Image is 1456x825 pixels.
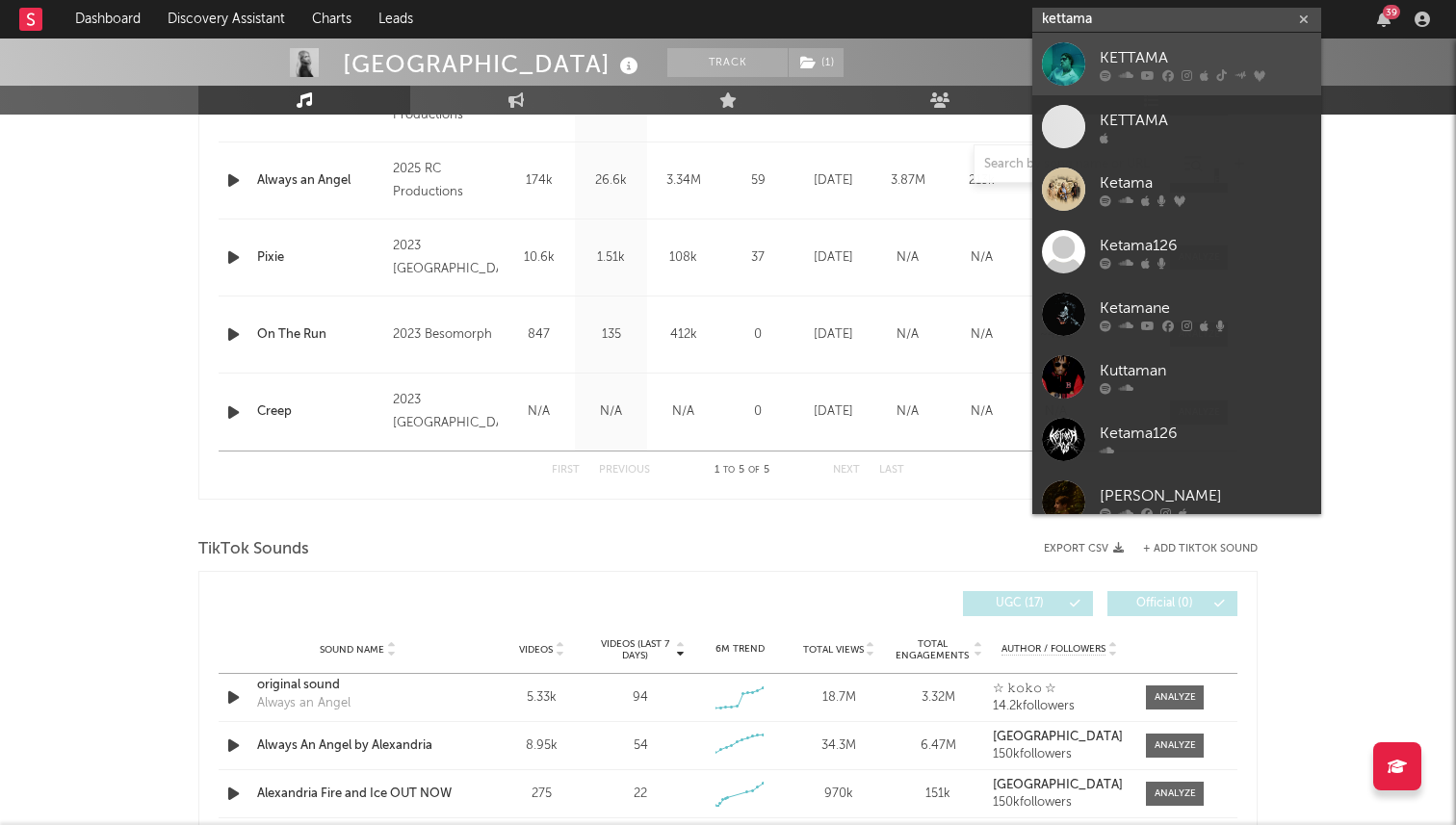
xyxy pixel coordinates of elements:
[1100,109,1312,132] div: KETTAMA
[507,248,570,268] div: 10.6k
[667,48,788,77] button: Track
[580,325,642,345] div: 135
[1032,471,1321,533] a: [PERSON_NAME]
[723,466,735,475] span: to
[1100,296,1312,320] div: Ketamane
[879,465,904,476] button: Last
[975,598,1064,609] span: UGC ( 17 )
[963,591,1093,616] button: UGC(17)
[652,402,715,422] div: N/A
[875,325,940,345] div: N/A
[1383,5,1400,19] div: 39
[1024,248,1088,268] div: N/A
[257,248,383,268] a: Pixie
[1024,402,1088,422] div: N/A
[1032,95,1321,158] a: KETTAMA
[1032,33,1321,95] a: KETTAMA
[993,731,1127,744] a: [GEOGRAPHIC_DATA]
[497,785,586,804] div: 275
[599,465,650,476] button: Previous
[1100,422,1312,445] div: Ketama126
[519,644,553,656] span: Videos
[580,248,642,268] div: 1.51k
[724,248,792,268] div: 37
[1143,544,1258,554] button: + Add TikTok Sound
[794,736,884,756] div: 34.3M
[1032,8,1321,32] input: Search for artists
[993,779,1127,792] a: [GEOGRAPHIC_DATA]
[695,642,785,657] div: 6M Trend
[1124,544,1258,554] button: + Add TikTok Sound
[833,465,860,476] button: Next
[801,402,866,422] div: [DATE]
[1377,12,1391,27] button: 39
[949,325,1014,345] div: N/A
[198,538,309,561] span: TikTok Sounds
[1100,234,1312,257] div: Ketama126
[257,402,383,422] a: Creep
[993,796,1127,810] div: 150k followers
[596,638,674,661] span: Videos (last 7 days)
[393,235,498,281] div: 2023 [GEOGRAPHIC_DATA]
[497,688,586,708] div: 5.33k
[993,779,1123,791] strong: [GEOGRAPHIC_DATA]
[803,644,864,656] span: Total Views
[894,785,983,804] div: 151k
[580,402,642,422] div: N/A
[1032,158,1321,220] a: Ketama
[689,459,794,482] div: 1 5 5
[320,644,384,656] span: Sound Name
[975,157,1178,172] input: Search by song name or URL
[993,700,1127,713] div: 14.2k followers
[393,323,498,347] div: 2023 Besomorph
[1032,283,1321,346] a: Ketamane
[1100,359,1312,382] div: Kuttaman
[552,465,580,476] button: First
[257,676,458,695] a: original sound
[993,683,1056,695] strong: ☆ 𝚔𝚘𝚔𝚘 ☆
[257,785,458,804] a: Alexandria Fire and Ice OUT NOW
[1120,598,1209,609] span: Official ( 0 )
[634,785,647,804] div: 22
[748,466,760,475] span: of
[993,683,1127,696] a: ☆ 𝚔𝚘𝚔𝚘 ☆
[257,325,383,345] a: On The Run
[1032,408,1321,471] a: Ketama126
[343,48,643,80] div: [GEOGRAPHIC_DATA]
[1044,543,1124,554] button: Export CSV
[1001,643,1105,656] span: Author / Followers
[724,325,792,345] div: 0
[993,748,1127,761] div: 150k followers
[257,694,351,713] div: Always an Angel
[875,402,940,422] div: N/A
[257,736,458,756] a: Always An Angel by Alexandria
[894,688,983,708] div: 3.32M
[949,402,1014,422] div: N/A
[993,731,1123,743] strong: [GEOGRAPHIC_DATA]
[801,248,866,268] div: [DATE]
[393,389,498,435] div: 2023 [GEOGRAPHIC_DATA]
[507,325,570,345] div: 847
[633,688,648,708] div: 94
[652,325,715,345] div: 412k
[788,48,845,77] span: ( 1 )
[1100,46,1312,69] div: KETTAMA
[634,736,648,756] div: 54
[789,48,844,77] button: (1)
[894,638,972,661] span: Total Engagements
[497,736,586,756] div: 8.95k
[894,736,983,756] div: 6.47M
[507,402,570,422] div: N/A
[1024,325,1088,345] div: ~ 40 %
[794,785,884,804] div: 970k
[1107,591,1237,616] button: Official(0)
[652,248,715,268] div: 108k
[724,402,792,422] div: 0
[1100,171,1312,194] div: Ketama
[875,248,940,268] div: N/A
